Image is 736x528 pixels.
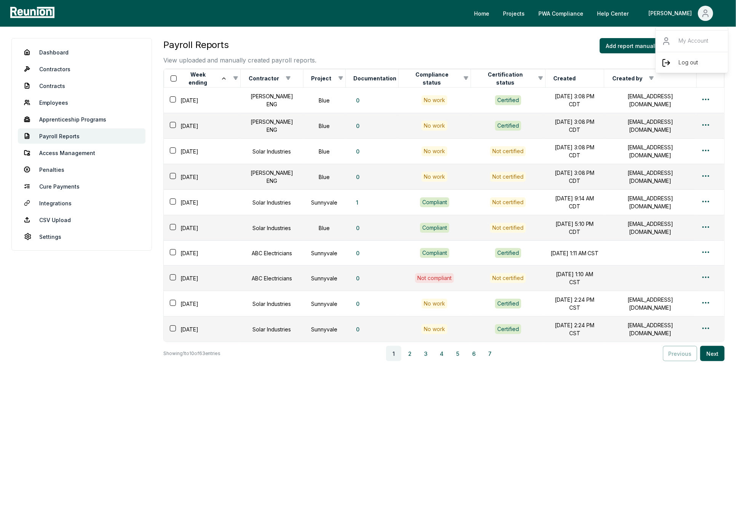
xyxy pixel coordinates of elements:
[168,248,240,259] div: [DATE]
[18,45,145,60] a: Dashboard
[591,6,635,21] a: Help Center
[490,223,526,233] button: Not certified
[552,71,578,86] button: Created
[350,245,366,261] button: 0
[420,248,449,258] div: Compliant
[240,113,303,139] td: [PERSON_NAME] ENG
[545,241,604,266] td: [DATE] 1:11 AM CST
[163,56,317,65] p: View uploaded and manually created payroll reports.
[604,139,697,164] td: [EMAIL_ADDRESS][DOMAIN_NAME]
[490,146,526,156] button: Not certified
[468,6,495,21] a: Home
[303,88,345,113] td: Blue
[656,30,729,77] div: [PERSON_NAME]
[611,71,644,86] button: Created by
[163,350,221,357] p: Showing 1 to 10 of 63 entries
[163,38,317,52] h3: Payroll Reports
[168,298,240,309] div: [DATE]
[545,317,604,342] td: [DATE] 2:24 PM CST
[477,71,533,86] button: Certification status
[352,71,398,86] button: Documentation
[604,190,697,215] td: [EMAIL_ADDRESS][DOMAIN_NAME]
[303,190,345,215] td: Sunnyvale
[495,248,521,258] button: Certified
[450,346,465,361] button: 5
[350,169,366,184] button: 0
[303,215,345,241] td: Blue
[168,120,240,131] div: [DATE]
[18,128,145,144] a: Payroll Reports
[303,113,345,139] td: Blue
[415,273,454,283] div: Not compliant
[495,95,521,105] button: Certified
[18,229,145,244] a: Settings
[545,291,604,317] td: [DATE] 2:24 PM CST
[168,95,240,106] div: [DATE]
[490,273,526,283] button: Not certified
[482,346,497,361] button: 7
[421,121,447,131] div: No work
[240,88,303,113] td: [PERSON_NAME] ENG
[350,270,366,286] button: 0
[303,291,345,317] td: Sunnyvale
[545,215,604,241] td: [DATE] 5:10 PM CDT
[679,58,698,67] p: Log out
[679,37,708,46] p: My Account
[421,172,447,182] div: No work
[495,121,521,131] button: Certified
[545,266,604,291] td: [DATE] 1:10 AM CST
[168,324,240,335] div: [DATE]
[421,95,447,105] div: No work
[350,220,366,235] button: 0
[700,346,725,361] button: Next
[18,145,145,160] a: Access Management
[466,346,481,361] button: 6
[545,190,604,215] td: [DATE] 9:14 AM CDT
[303,139,345,164] td: Blue
[421,146,447,156] div: No work
[18,162,145,177] a: Penalties
[421,299,447,309] div: No work
[420,197,449,207] div: Compliant
[18,179,145,194] a: Cure Payments
[604,215,697,241] td: [EMAIL_ADDRESS][DOMAIN_NAME]
[495,299,521,309] button: Certified
[545,139,604,164] td: [DATE] 3:08 PM CDT
[168,197,240,208] div: [DATE]
[350,195,364,210] button: 1
[604,88,697,113] td: [EMAIL_ADDRESS][DOMAIN_NAME]
[490,197,526,207] button: Not certified
[350,93,366,108] button: 0
[600,38,666,53] button: Add report manually
[240,266,303,291] td: ABC Electricians
[303,317,345,342] td: Sunnyvale
[18,78,145,93] a: Contracts
[168,222,240,234] div: [DATE]
[545,88,604,113] td: [DATE] 3:08 PM CDT
[350,144,366,159] button: 0
[180,71,228,86] button: Week ending
[420,223,449,233] div: Compliant
[303,164,345,190] td: Blue
[18,212,145,227] a: CSV Upload
[18,95,145,110] a: Employees
[648,6,695,21] div: [PERSON_NAME]
[247,71,281,86] button: Contractor
[421,324,447,334] div: No work
[604,291,697,317] td: [EMAIL_ADDRESS][DOMAIN_NAME]
[545,164,604,190] td: [DATE] 3:08 PM CDT
[490,172,526,182] div: Not certified
[532,6,589,21] a: PWA Compliance
[495,324,521,334] button: Certified
[303,241,345,266] td: Sunnyvale
[405,71,459,86] button: Compliance status
[418,346,433,361] button: 3
[497,6,531,21] a: Projects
